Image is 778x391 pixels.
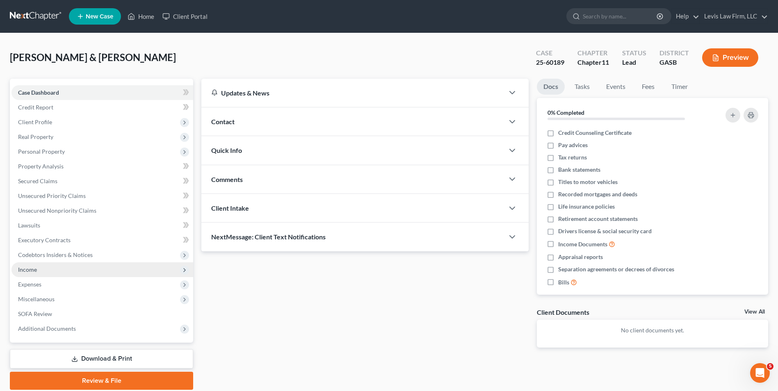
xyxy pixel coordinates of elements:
[18,310,52,317] span: SOFA Review
[11,218,193,233] a: Lawsuits
[10,372,193,390] a: Review & File
[10,349,193,368] a: Download & Print
[18,251,93,258] span: Codebtors Insiders & Notices
[18,118,52,125] span: Client Profile
[568,79,596,95] a: Tasks
[543,326,762,334] p: No client documents yet.
[558,190,637,198] span: Recorded mortgages and deeds
[18,236,71,243] span: Executory Contracts
[18,104,53,111] span: Credit Report
[18,177,57,184] span: Secured Claims
[18,325,76,332] span: Additional Documents
[767,363,773,370] span: 5
[18,163,64,170] span: Property Analysis
[11,174,193,189] a: Secured Claims
[18,281,41,288] span: Expenses
[10,51,176,63] span: [PERSON_NAME] & [PERSON_NAME]
[602,58,609,66] span: 11
[18,192,86,199] span: Unsecured Priority Claims
[577,58,609,67] div: Chapter
[558,141,588,149] span: Pay advices
[744,309,765,315] a: View All
[558,215,638,223] span: Retirement account statements
[211,146,242,154] span: Quick Info
[558,166,600,174] span: Bank statements
[700,9,768,24] a: Levis Law Firm, LLC
[558,265,674,273] span: Separation agreements or decrees of divorces
[702,48,758,67] button: Preview
[18,207,96,214] span: Unsecured Nonpriority Claims
[558,178,618,186] span: Titles to motor vehicles
[11,100,193,115] a: Credit Report
[18,222,40,229] span: Lawsuits
[622,58,646,67] div: Lead
[558,153,587,161] span: Tax returns
[635,79,662,95] a: Fees
[18,266,37,273] span: Income
[211,233,326,241] span: NextMessage: Client Text Notifications
[558,129,632,137] span: Credit Counseling Certificate
[11,307,193,321] a: SOFA Review
[583,9,658,24] input: Search by name...
[577,48,609,58] div: Chapter
[558,253,603,261] span: Appraisal reports
[11,233,193,248] a: Executory Contracts
[750,363,770,383] iframe: Intercom live chat
[86,14,113,20] span: New Case
[18,148,65,155] span: Personal Property
[537,79,565,95] a: Docs
[211,175,243,183] span: Comments
[558,278,569,286] span: Bills
[558,227,652,235] span: Drivers license & social security card
[18,89,59,96] span: Case Dashboard
[536,58,564,67] div: 25-60189
[211,118,235,125] span: Contact
[558,240,607,248] span: Income Documents
[537,308,589,316] div: Client Documents
[659,48,689,58] div: District
[11,189,193,203] a: Unsecured Priority Claims
[665,79,694,95] a: Timer
[18,133,53,140] span: Real Property
[123,9,158,24] a: Home
[548,109,584,116] strong: 0% Completed
[600,79,632,95] a: Events
[11,85,193,100] a: Case Dashboard
[622,48,646,58] div: Status
[536,48,564,58] div: Case
[18,296,55,302] span: Miscellaneous
[11,203,193,218] a: Unsecured Nonpriority Claims
[659,58,689,67] div: GASB
[211,89,494,97] div: Updates & News
[11,159,193,174] a: Property Analysis
[558,202,615,211] span: Life insurance policies
[672,9,699,24] a: Help
[211,204,249,212] span: Client Intake
[158,9,212,24] a: Client Portal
